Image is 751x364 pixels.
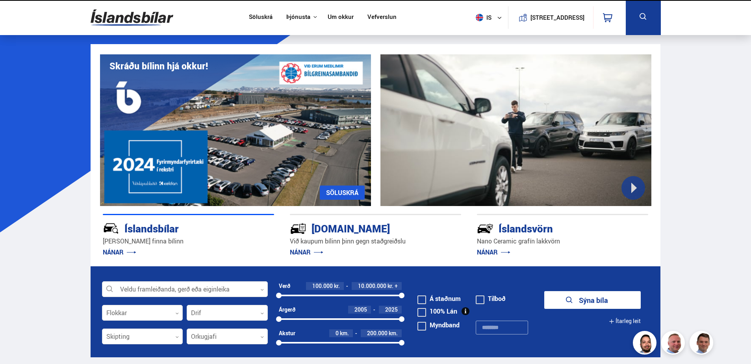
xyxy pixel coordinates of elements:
[279,283,290,289] div: Verð
[286,13,310,21] button: Þjónusta
[103,237,274,246] p: [PERSON_NAME] finna bílinn
[290,221,433,235] div: [DOMAIN_NAME]
[320,186,365,200] a: SÖLUSKRÁ
[290,220,306,237] img: tr5P-W3DuiFaO7aO.svg
[417,295,461,302] label: Á staðnum
[334,283,340,289] span: kr.
[249,13,273,22] a: Söluskrá
[109,61,208,71] h1: Skráðu bílinn hjá okkur!
[473,14,492,21] span: is
[91,5,173,30] img: G0Ugv5HjCgRt.svg
[290,237,461,246] p: Við kaupum bílinn þinn gegn staðgreiðslu
[476,295,506,302] label: Tilboð
[389,330,398,336] span: km.
[477,220,493,237] img: -Svtn6bYgwAsiwNX.svg
[290,248,323,256] a: NÁNAR
[662,332,686,356] img: siFngHWaQ9KaOqBr.png
[367,13,397,22] a: Vefverslun
[367,329,388,337] span: 200.000
[512,6,589,29] a: [STREET_ADDRESS]
[473,6,508,29] button: is
[336,329,339,337] span: 0
[609,312,641,330] button: Ítarleg leit
[358,282,386,290] span: 10.000.000
[354,306,367,313] span: 2005
[544,291,641,309] button: Sýna bíla
[534,14,582,21] button: [STREET_ADDRESS]
[477,221,620,235] div: Íslandsvörn
[476,14,483,21] img: svg+xml;base64,PHN2ZyB4bWxucz0iaHR0cDovL3d3dy53My5vcmcvMjAwMC9zdmciIHdpZHRoPSI1MTIiIGhlaWdodD0iNT...
[388,283,393,289] span: kr.
[385,306,398,313] span: 2025
[691,332,714,356] img: FbJEzSuNWCJXmdc-.webp
[477,237,648,246] p: Nano Ceramic grafín lakkvörn
[103,220,119,237] img: JRvxyua_JYH6wB4c.svg
[328,13,354,22] a: Um okkur
[312,282,333,290] span: 100.000
[279,306,295,313] div: Árgerð
[340,330,349,336] span: km.
[395,283,398,289] span: +
[417,322,460,328] label: Myndband
[477,248,510,256] a: NÁNAR
[279,330,295,336] div: Akstur
[100,54,371,206] img: eKx6w-_Home_640_.png
[634,332,658,356] img: nhp88E3Fdnt1Opn2.png
[103,248,136,256] a: NÁNAR
[103,221,246,235] div: Íslandsbílar
[417,308,457,314] label: 100% Lán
